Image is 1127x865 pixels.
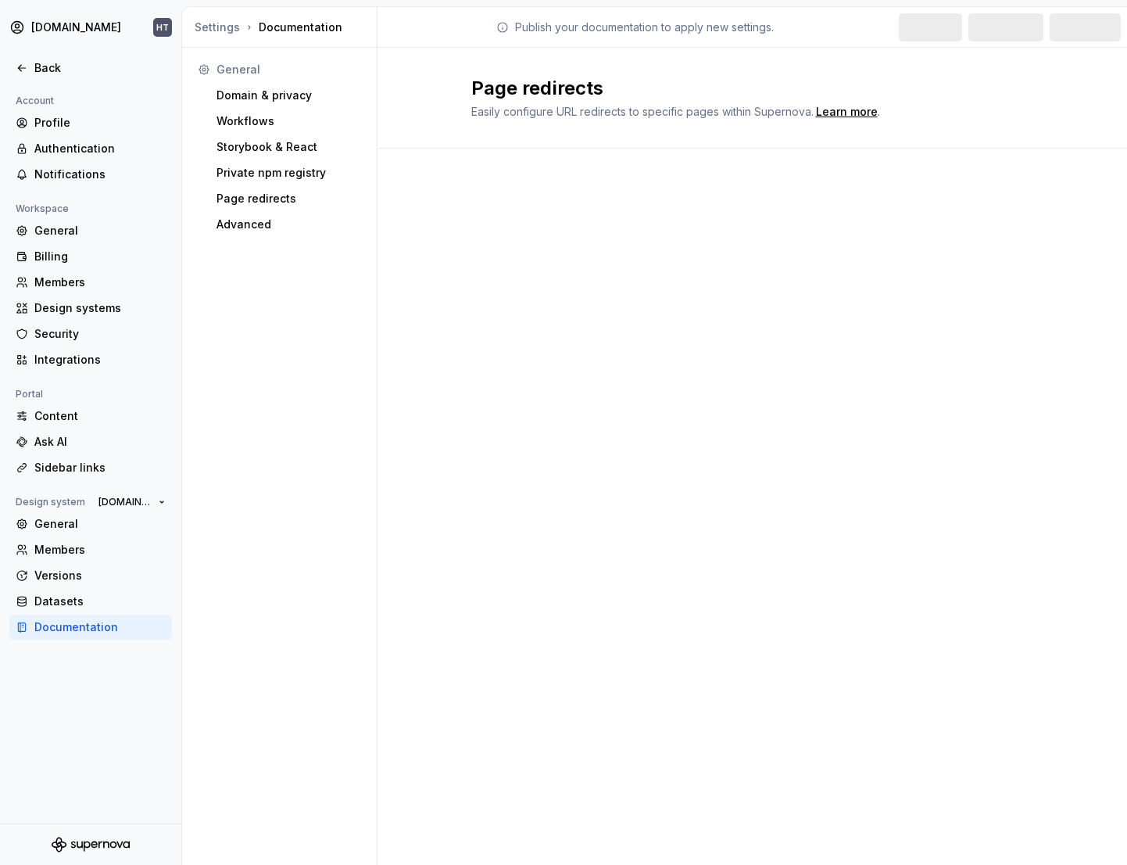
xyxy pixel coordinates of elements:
span: Easily configure URL redirects to specific pages within Supernova. [471,105,814,118]
a: Ask AI [9,429,172,454]
a: Security [9,321,172,346]
div: Profile [34,115,166,131]
a: Members [9,270,172,295]
div: Authentication [34,141,166,156]
div: Billing [34,249,166,264]
div: Members [34,275,166,290]
div: Notifications [34,167,166,182]
div: HT [156,21,169,34]
a: Datasets [9,589,172,614]
div: General [34,223,166,239]
a: Page redirects [210,186,367,211]
a: Members [9,537,172,562]
span: [DOMAIN_NAME] [98,496,152,508]
div: General [34,516,166,532]
a: Domain & privacy [210,83,367,108]
div: Security [34,326,166,342]
div: Datasets [34,594,166,609]
p: Publish your documentation to apply new settings. [515,20,774,35]
div: Storybook & React [216,139,361,155]
div: Ask AI [34,434,166,450]
a: Advanced [210,212,367,237]
a: Content [9,404,172,429]
div: Account [9,92,60,110]
div: Versions [34,568,166,583]
a: Storybook & React [210,135,367,160]
svg: Supernova Logo [52,837,130,852]
div: Portal [9,385,49,404]
a: Profile [9,110,172,135]
div: Advanced [216,217,361,232]
a: General [9,218,172,243]
div: Back [34,60,166,76]
div: Design systems [34,300,166,316]
a: Back [9,56,172,81]
a: Private npm registry [210,160,367,185]
a: Versions [9,563,172,588]
div: Documentation [34,619,166,635]
a: Documentation [9,615,172,640]
span: . [814,106,880,118]
div: Content [34,408,166,424]
div: Documentation [195,20,370,35]
div: Integrations [34,352,166,368]
a: Authentication [9,136,172,161]
div: Page redirects [216,191,361,206]
h2: Page redirects [471,76,1015,101]
a: Sidebar links [9,455,172,480]
div: Domain & privacy [216,88,361,103]
div: Design system [9,493,91,511]
button: [DOMAIN_NAME]HT [3,10,178,45]
a: Design systems [9,296,172,321]
a: Learn more [816,104,878,120]
a: General [9,511,172,537]
a: Notifications [9,162,172,187]
a: Workflows [210,109,367,134]
div: Members [34,542,166,558]
a: Integrations [9,347,172,372]
div: Workspace [9,199,75,218]
div: Sidebar links [34,460,166,476]
button: Settings [195,20,240,35]
div: Private npm registry [216,165,361,181]
div: General [216,62,361,77]
a: Billing [9,244,172,269]
div: [DOMAIN_NAME] [31,20,121,35]
div: Workflows [216,113,361,129]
